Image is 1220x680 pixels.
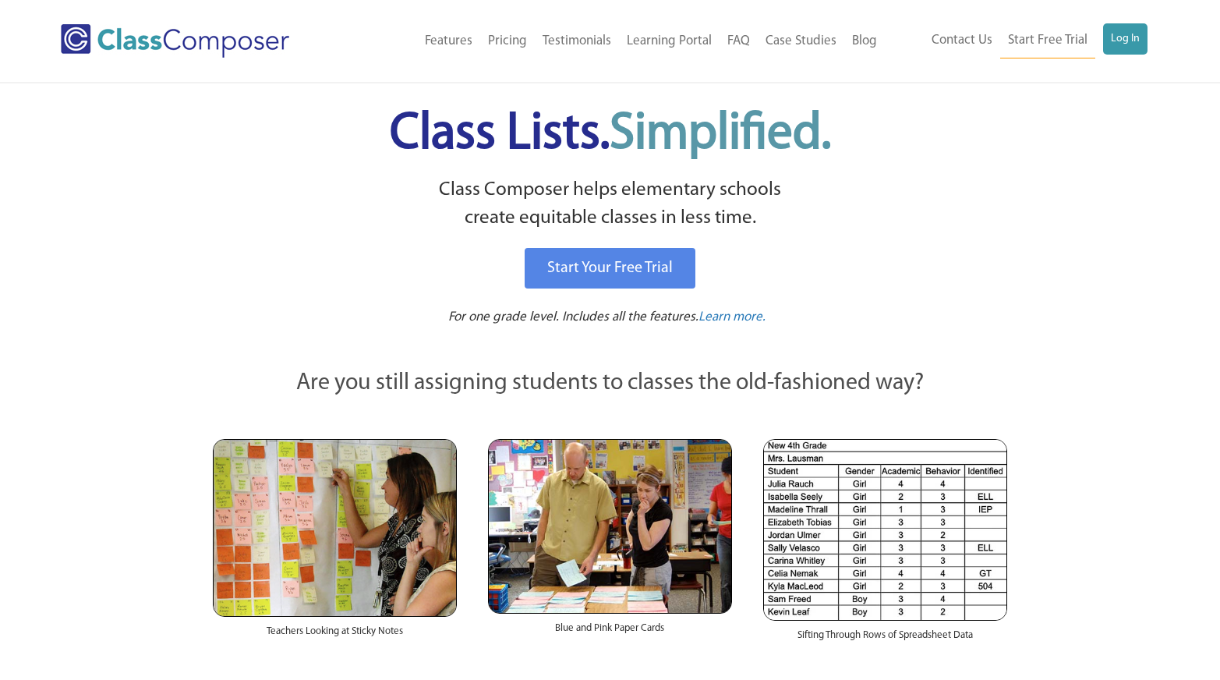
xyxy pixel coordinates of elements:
a: Start Free Trial [1000,23,1095,58]
a: Learning Portal [619,24,720,58]
span: Learn more. [698,310,766,324]
a: Learn more. [698,308,766,328]
p: Class Composer helps elementary schools create equitable classes in less time. [210,176,1010,233]
img: Spreadsheets [763,439,1007,621]
a: Blog [844,24,885,58]
div: Sifting Through Rows of Spreadsheet Data [763,621,1007,658]
img: Class Composer [61,24,289,58]
img: Teachers Looking at Sticky Notes [213,439,457,617]
a: Testimonials [535,24,619,58]
div: Blue and Pink Paper Cards [488,614,732,651]
img: Blue and Pink Paper Cards [488,439,732,613]
a: Log In [1103,23,1148,55]
nav: Header Menu [885,23,1148,58]
span: Start Your Free Trial [547,260,673,276]
a: FAQ [720,24,758,58]
span: For one grade level. Includes all the features. [448,310,698,324]
p: Are you still assigning students to classes the old-fashioned way? [213,367,1008,401]
a: Start Your Free Trial [525,248,695,289]
span: Simplified. [610,109,831,160]
a: Case Studies [758,24,844,58]
a: Features [417,24,480,58]
a: Pricing [480,24,535,58]
div: Teachers Looking at Sticky Notes [213,617,457,654]
a: Contact Us [924,23,1000,58]
span: Class Lists. [390,109,831,160]
nav: Header Menu [347,24,884,58]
